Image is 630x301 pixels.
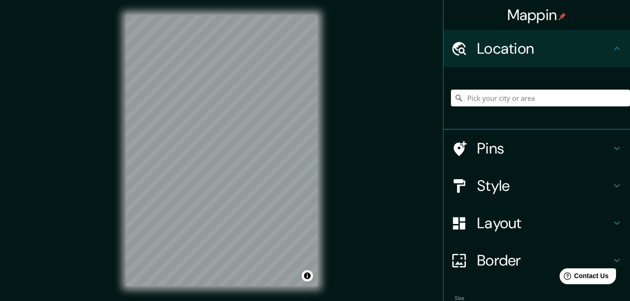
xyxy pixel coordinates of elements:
[302,270,313,281] button: Toggle attribution
[559,13,566,20] img: pin-icon.png
[477,139,611,158] h4: Pins
[443,242,630,279] div: Border
[443,167,630,204] div: Style
[477,39,611,58] h4: Location
[443,30,630,67] div: Location
[477,251,611,270] h4: Border
[477,176,611,195] h4: Style
[443,130,630,167] div: Pins
[451,90,630,106] input: Pick your city or area
[507,6,567,24] h4: Mappin
[443,204,630,242] div: Layout
[547,265,620,291] iframe: Help widget launcher
[126,15,318,286] canvas: Map
[477,214,611,232] h4: Layout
